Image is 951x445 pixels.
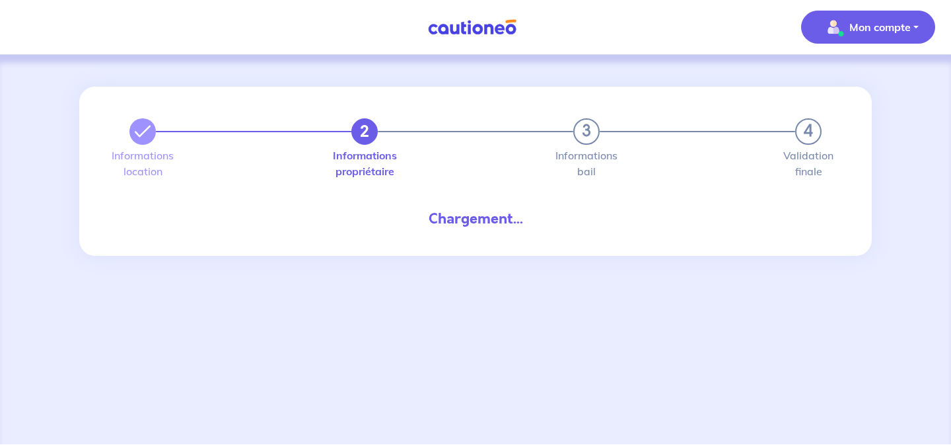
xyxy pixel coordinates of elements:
label: Informations bail [573,150,600,177]
label: Informations location [129,150,156,177]
button: illu_account_valid_menu.svgMon compte [801,11,935,44]
label: Informations propriétaire [351,150,378,177]
img: Cautioneo [423,19,522,36]
div: Chargement... [119,208,832,229]
img: illu_account_valid_menu.svg [823,17,844,38]
label: Validation finale [795,150,822,177]
button: 2 [351,118,378,145]
p: Mon compte [849,19,911,35]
